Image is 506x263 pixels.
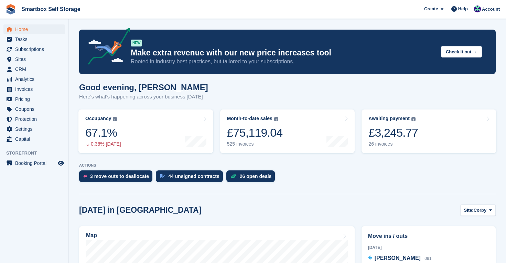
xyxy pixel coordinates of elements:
img: Roger Canham [474,6,481,12]
div: Awaiting payment [368,116,410,122]
div: Occupancy [85,116,111,122]
a: Smartbox Self Storage [19,3,83,15]
img: icon-info-grey-7440780725fd019a000dd9b08b2336e03edf1995a4989e88bcd33f0948082b44.svg [411,117,416,121]
a: menu [3,24,65,34]
h2: [DATE] in [GEOGRAPHIC_DATA] [79,206,201,215]
a: menu [3,134,65,144]
div: [DATE] [368,244,489,251]
a: menu [3,54,65,64]
div: £75,119.04 [227,126,283,140]
span: Coupons [15,104,56,114]
div: Month-to-date sales [227,116,272,122]
span: Site: [464,207,474,214]
span: Subscriptions [15,44,56,54]
div: £3,245.77 [368,126,418,140]
h2: Move ins / outs [368,232,489,240]
p: ACTIONS [79,163,496,168]
img: contract_signature_icon-13c848040528278c33f63329250d36e43548de30e8caae1d1a13099fd9432cc5.svg [160,174,165,178]
span: Settings [15,124,56,134]
a: Preview store [57,159,65,167]
a: 44 unsigned contracts [156,170,226,186]
div: 26 invoices [368,141,418,147]
span: Account [482,6,500,13]
span: 091 [424,256,431,261]
p: Here's what's happening across your business [DATE] [79,93,208,101]
span: Help [458,6,468,12]
span: Corby [474,207,487,214]
a: menu [3,34,65,44]
a: menu [3,114,65,124]
img: move_outs_to_deallocate_icon-f764333ba52eb49d3ac5e1228854f67142a1ed5810a6f6cc68b1a99e826820c5.svg [83,174,87,178]
a: Occupancy 67.1% 0.38% [DATE] [78,109,213,153]
img: price-adjustments-announcement-icon-8257ccfd72463d97f412b2fc003d46551f7dbcb40ab6d574587a9cd5c0d94... [82,28,130,67]
span: Storefront [6,150,68,157]
div: NEW [131,40,142,46]
a: menu [3,74,65,84]
span: Pricing [15,94,56,104]
a: 26 open deals [226,170,279,186]
div: 44 unsigned contracts [168,173,219,179]
span: Create [424,6,438,12]
a: menu [3,84,65,94]
button: Site: Corby [460,204,496,216]
a: menu [3,94,65,104]
span: Analytics [15,74,56,84]
div: 26 open deals [240,173,272,179]
img: stora-icon-8386f47178a22dfd0bd8f6a31ec36ba5ce8667c1dd55bd0f319d3a0aa187defe.svg [6,4,16,14]
span: Sites [15,54,56,64]
div: 67.1% [85,126,121,140]
button: Check it out → [441,46,482,57]
p: Rooted in industry best practices, but tailored to your subscriptions. [131,58,435,65]
span: Capital [15,134,56,144]
a: menu [3,64,65,74]
a: menu [3,158,65,168]
span: [PERSON_NAME] [375,255,421,261]
div: 525 invoices [227,141,283,147]
a: menu [3,124,65,134]
a: menu [3,104,65,114]
span: CRM [15,64,56,74]
a: menu [3,44,65,54]
img: deal-1b604bf984904fb50ccaf53a9ad4b4a5d6e5aea283cecdc64d6e3604feb123c2.svg [230,174,236,179]
a: 3 move outs to deallocate [79,170,156,186]
a: Awaiting payment £3,245.77 26 invoices [362,109,496,153]
a: [PERSON_NAME] 091 [368,254,432,263]
span: Protection [15,114,56,124]
img: icon-info-grey-7440780725fd019a000dd9b08b2336e03edf1995a4989e88bcd33f0948082b44.svg [274,117,278,121]
span: Booking Portal [15,158,56,168]
span: Home [15,24,56,34]
span: Invoices [15,84,56,94]
img: icon-info-grey-7440780725fd019a000dd9b08b2336e03edf1995a4989e88bcd33f0948082b44.svg [113,117,117,121]
div: 3 move outs to deallocate [90,173,149,179]
div: 0.38% [DATE] [85,141,121,147]
p: Make extra revenue with our new price increases tool [131,48,435,58]
h1: Good evening, [PERSON_NAME] [79,83,208,92]
h2: Map [86,232,97,239]
a: Month-to-date sales £75,119.04 525 invoices [220,109,355,153]
span: Tasks [15,34,56,44]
